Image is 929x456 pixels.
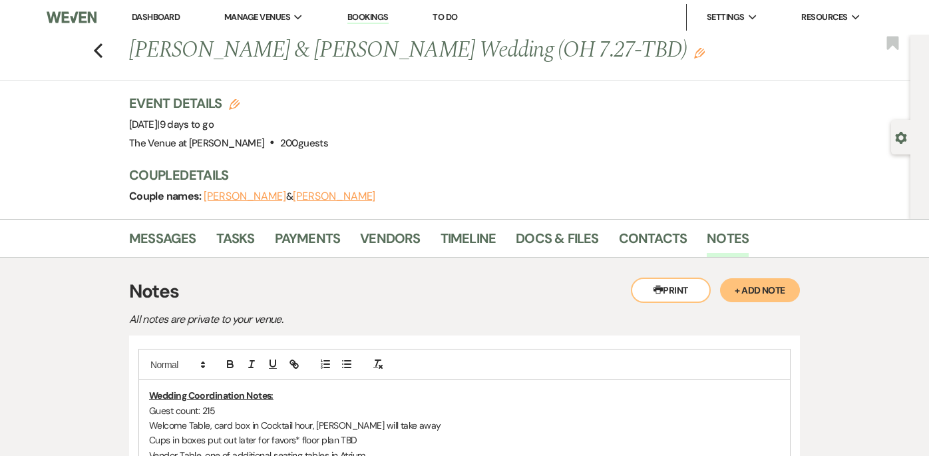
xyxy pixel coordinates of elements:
p: Guest count: 215 [149,403,780,418]
span: [DATE] [129,118,214,131]
span: Couple names: [129,189,204,203]
a: Notes [707,228,749,257]
button: [PERSON_NAME] [204,191,286,202]
button: [PERSON_NAME] [293,191,375,202]
p: Cups in boxes put out later for favors* floor plan TBD [149,433,780,447]
span: | [157,118,214,131]
span: 200 guests [280,136,328,150]
h1: [PERSON_NAME] & [PERSON_NAME] Wedding (OH 7.27-TBD) [129,35,725,67]
a: To Do [433,11,457,23]
span: The Venue at [PERSON_NAME] [129,136,264,150]
span: Settings [707,11,745,24]
button: + Add Note [720,278,800,302]
a: Timeline [441,228,496,257]
a: Dashboard [132,11,180,23]
button: Edit [694,47,705,59]
a: Bookings [347,11,389,24]
button: Print [631,278,711,303]
a: Contacts [619,228,687,257]
h3: Event Details [129,94,328,113]
h3: Notes [129,278,800,306]
u: Wedding Coordination Notes: [149,389,274,401]
span: & [204,190,375,203]
span: 9 days to go [160,118,214,131]
a: Tasks [216,228,255,257]
a: Vendors [360,228,420,257]
p: All notes are private to your venue. [129,311,595,328]
p: Welcome Table, card box in Cocktail hour, [PERSON_NAME] will take away [149,418,780,433]
h3: Couple Details [129,166,874,184]
a: Payments [275,228,341,257]
a: Docs & Files [516,228,598,257]
button: Open lead details [895,130,907,143]
span: Manage Venues [224,11,290,24]
img: Weven Logo [47,3,96,31]
a: Messages [129,228,196,257]
span: Resources [801,11,847,24]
